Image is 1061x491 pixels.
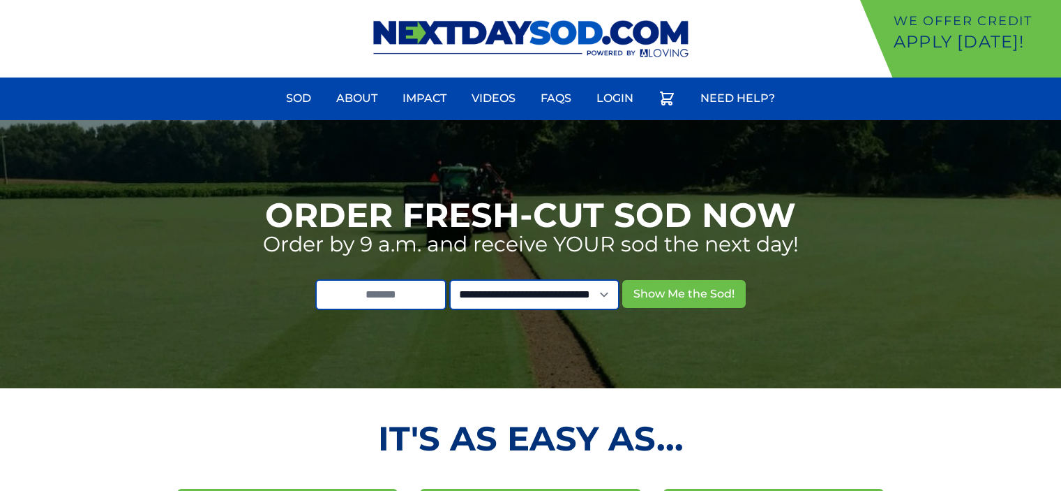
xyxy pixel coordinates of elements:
p: Order by 9 a.m. and receive YOUR sod the next day! [263,232,799,257]
a: FAQs [532,82,580,115]
h1: Order Fresh-Cut Sod Now [265,198,796,232]
a: Impact [394,82,455,115]
a: Login [588,82,642,115]
a: Videos [463,82,524,115]
p: We offer Credit [894,11,1055,31]
a: Sod [278,82,319,115]
a: About [328,82,386,115]
p: Apply [DATE]! [894,31,1055,53]
a: Need Help? [692,82,783,115]
button: Show Me the Sod! [622,280,746,308]
h2: It's as Easy As... [177,422,885,455]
